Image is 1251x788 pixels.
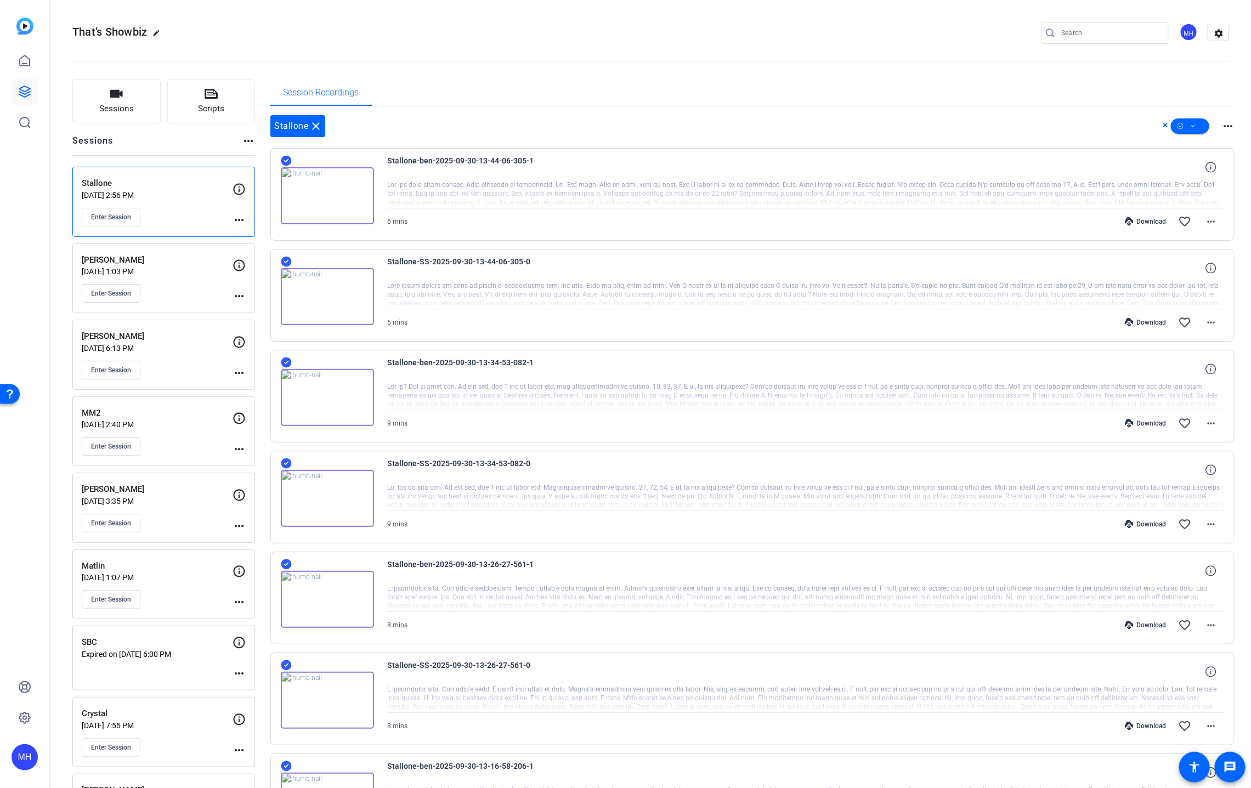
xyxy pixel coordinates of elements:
[281,268,374,325] img: thumb-nail
[388,759,591,786] span: Stallone-ben-2025-09-30-13-16-58-206-1
[1221,120,1235,133] mat-icon: more_horiz
[310,120,323,133] mat-icon: close
[82,738,140,757] button: Enter Session
[281,167,374,224] img: thumb-nail
[1178,518,1191,531] mat-icon: favorite_border
[198,103,224,115] span: Scripts
[82,344,233,353] p: [DATE] 6:13 PM
[82,177,233,190] p: Stallone
[1178,719,1191,733] mat-icon: favorite_border
[233,443,246,456] mat-icon: more_horiz
[1119,318,1171,327] div: Download
[82,650,233,659] p: Expired on [DATE] 6:00 PM
[388,558,591,584] span: Stallone-ben-2025-09-30-13-26-27-561-1
[82,437,140,456] button: Enter Session
[167,80,256,123] button: Scripts
[82,590,140,609] button: Enter Session
[1224,761,1237,774] mat-icon: message
[1119,419,1171,428] div: Download
[281,571,374,628] img: thumb-nail
[233,519,246,532] mat-icon: more_horiz
[82,420,233,429] p: [DATE] 2:40 PM
[1188,761,1201,774] mat-icon: accessibility
[1178,316,1191,329] mat-icon: favorite_border
[233,667,246,680] mat-icon: more_horiz
[1204,215,1218,228] mat-icon: more_horiz
[388,457,591,483] span: Stallone-SS-2025-09-30-13-34-53-082-0
[91,289,131,298] span: Enter Session
[1119,722,1171,730] div: Download
[82,497,233,506] p: [DATE] 3:35 PM
[82,514,140,532] button: Enter Session
[388,356,591,382] span: Stallone-ben-2025-09-30-13-34-53-082-1
[91,442,131,451] span: Enter Session
[82,267,233,276] p: [DATE] 1:03 PM
[1204,316,1218,329] mat-icon: more_horiz
[16,18,33,35] img: blue-gradient.svg
[72,80,161,123] button: Sessions
[82,573,233,582] p: [DATE] 1:07 PM
[82,636,233,649] p: SBC
[388,218,408,225] span: 6 mins
[1208,25,1230,42] mat-icon: settings
[233,213,246,226] mat-icon: more_horiz
[72,134,114,155] h2: Sessions
[270,115,325,137] div: Stallone
[82,284,140,303] button: Enter Session
[1178,215,1191,228] mat-icon: favorite_border
[1061,26,1160,39] input: Search
[388,319,408,326] span: 6 mins
[91,366,131,375] span: Enter Session
[388,621,408,629] span: 8 mins
[284,88,359,97] span: Session Recordings
[82,191,233,200] p: [DATE] 2:56 PM
[82,208,140,226] button: Enter Session
[388,419,408,427] span: 9 mins
[388,255,591,281] span: Stallone-SS-2025-09-30-13-44-06-305-0
[1204,719,1218,733] mat-icon: more_horiz
[82,707,233,720] p: Crystal
[72,25,148,38] span: That’s Showbiz
[91,743,131,752] span: Enter Session
[281,470,374,527] img: thumb-nail
[1180,23,1198,41] div: MH
[1119,217,1171,226] div: Download
[82,721,233,730] p: [DATE] 7:55 PM
[1204,417,1218,430] mat-icon: more_horiz
[1178,417,1191,430] mat-icon: favorite_border
[388,154,591,180] span: Stallone-ben-2025-09-30-13-44-06-305-1
[82,560,233,572] p: Matlin
[281,369,374,426] img: thumb-nail
[82,361,140,379] button: Enter Session
[99,103,134,115] span: Sessions
[388,722,408,730] span: 8 mins
[1119,520,1171,529] div: Download
[1204,518,1218,531] mat-icon: more_horiz
[281,672,374,729] img: thumb-nail
[91,213,131,222] span: Enter Session
[233,744,246,757] mat-icon: more_horiz
[82,407,233,419] p: MM2
[82,254,233,267] p: [PERSON_NAME]
[153,29,166,42] mat-icon: edit
[1178,619,1191,632] mat-icon: favorite_border
[242,134,255,148] mat-icon: more_horiz
[91,519,131,528] span: Enter Session
[233,366,246,379] mat-icon: more_horiz
[82,330,233,343] p: [PERSON_NAME]
[388,659,591,685] span: Stallone-SS-2025-09-30-13-26-27-561-0
[91,595,131,604] span: Enter Session
[233,290,246,303] mat-icon: more_horiz
[1204,619,1218,632] mat-icon: more_horiz
[388,520,408,528] span: 9 mins
[233,596,246,609] mat-icon: more_horiz
[82,483,233,496] p: [PERSON_NAME]
[1119,621,1171,630] div: Download
[1180,23,1199,42] ngx-avatar: Martin Huberman
[12,744,38,770] div: MH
